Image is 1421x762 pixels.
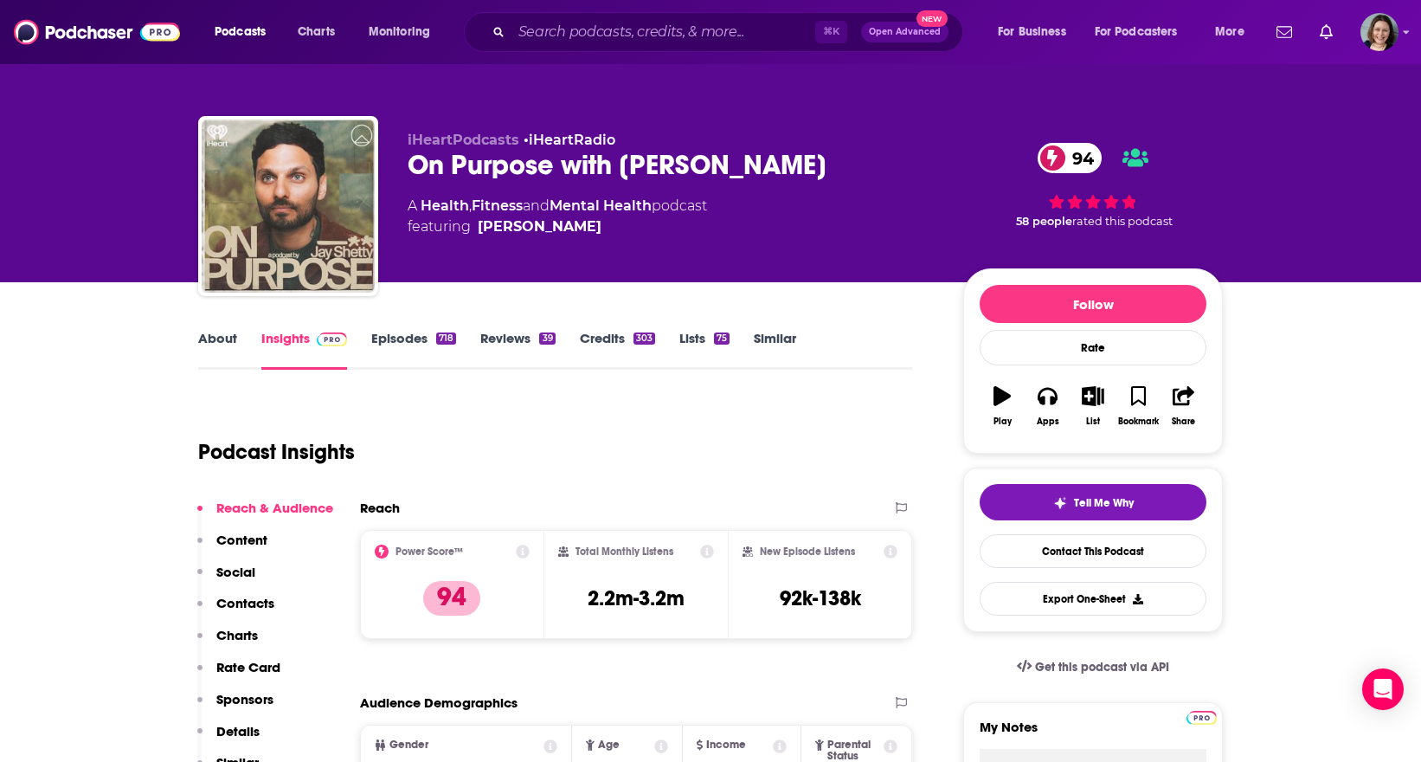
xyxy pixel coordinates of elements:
[369,20,430,44] span: Monitoring
[980,582,1206,616] button: Export One-Sheet
[423,581,480,616] p: 94
[580,330,655,370] a: Credits303
[203,18,288,46] button: open menu
[524,132,615,148] span: •
[633,333,655,345] div: 303
[14,16,180,48] img: Podchaser - Follow, Share and Rate Podcasts
[550,197,652,214] a: Mental Health
[215,20,266,44] span: Podcasts
[480,330,555,370] a: Reviews39
[815,21,847,43] span: ⌘ K
[197,691,273,723] button: Sponsors
[916,10,948,27] span: New
[588,585,685,611] h3: 2.2m-3.2m
[980,375,1025,437] button: Play
[360,500,400,516] h2: Reach
[1360,13,1398,51] span: Logged in as micglogovac
[1215,20,1244,44] span: More
[216,532,267,548] p: Content
[1186,708,1217,725] a: Pro website
[198,439,355,465] h1: Podcast Insights
[714,333,730,345] div: 75
[317,333,347,346] img: Podchaser Pro
[216,500,333,516] p: Reach & Audience
[472,197,523,214] a: Fitness
[1025,375,1070,437] button: Apps
[216,627,258,643] p: Charts
[679,330,730,370] a: Lists75
[1038,143,1103,173] a: 94
[1037,417,1059,427] div: Apps
[408,196,707,237] div: A podcast
[197,500,333,532] button: Reach & Audience
[998,20,1066,44] span: For Business
[986,18,1088,46] button: open menu
[754,330,796,370] a: Similar
[1072,215,1173,228] span: rated this podcast
[1035,660,1169,675] span: Get this podcast via API
[1055,143,1103,173] span: 94
[1360,13,1398,51] img: User Profile
[598,739,620,751] span: Age
[1003,646,1183,688] a: Get this podcast via API
[827,739,881,762] span: Parental Status
[523,197,550,214] span: and
[357,18,453,46] button: open menu
[216,723,260,739] p: Details
[511,18,815,46] input: Search podcasts, credits, & more...
[1203,18,1266,46] button: open menu
[216,691,273,707] p: Sponsors
[408,132,519,148] span: iHeartPodcasts
[861,22,948,42] button: Open AdvancedNew
[198,330,237,370] a: About
[216,659,280,675] p: Rate Card
[980,330,1206,365] div: Rate
[469,197,472,214] span: ,
[980,285,1206,323] button: Follow
[202,119,375,293] img: On Purpose with Jay Shetty
[436,333,456,345] div: 718
[1362,668,1404,710] div: Open Intercom Messenger
[216,564,255,580] p: Social
[1313,17,1340,47] a: Show notifications dropdown
[1083,18,1203,46] button: open menu
[371,330,456,370] a: Episodes718
[1053,496,1067,510] img: tell me why sparkle
[421,197,469,214] a: Health
[389,739,428,751] span: Gender
[197,627,258,659] button: Charts
[706,739,746,751] span: Income
[216,595,274,611] p: Contacts
[197,564,255,596] button: Social
[780,585,861,611] h3: 92k-138k
[1071,375,1116,437] button: List
[1186,711,1217,725] img: Podchaser Pro
[197,659,280,691] button: Rate Card
[1172,417,1195,427] div: Share
[1095,20,1178,44] span: For Podcasters
[1016,215,1072,228] span: 58 people
[480,12,980,52] div: Search podcasts, credits, & more...
[1074,496,1134,510] span: Tell Me Why
[529,132,615,148] a: iHeartRadio
[286,18,345,46] a: Charts
[760,546,855,558] h2: New Episode Listens
[575,546,673,558] h2: Total Monthly Listens
[1270,17,1299,47] a: Show notifications dropdown
[539,333,555,345] div: 39
[298,20,335,44] span: Charts
[1360,13,1398,51] button: Show profile menu
[993,417,1012,427] div: Play
[197,595,274,627] button: Contacts
[197,723,260,755] button: Details
[478,216,601,237] a: Jay Shetty
[395,546,463,558] h2: Power Score™
[360,694,518,711] h2: Audience Demographics
[980,719,1206,749] label: My Notes
[980,484,1206,520] button: tell me why sparkleTell Me Why
[261,330,347,370] a: InsightsPodchaser Pro
[869,28,941,36] span: Open Advanced
[1086,417,1100,427] div: List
